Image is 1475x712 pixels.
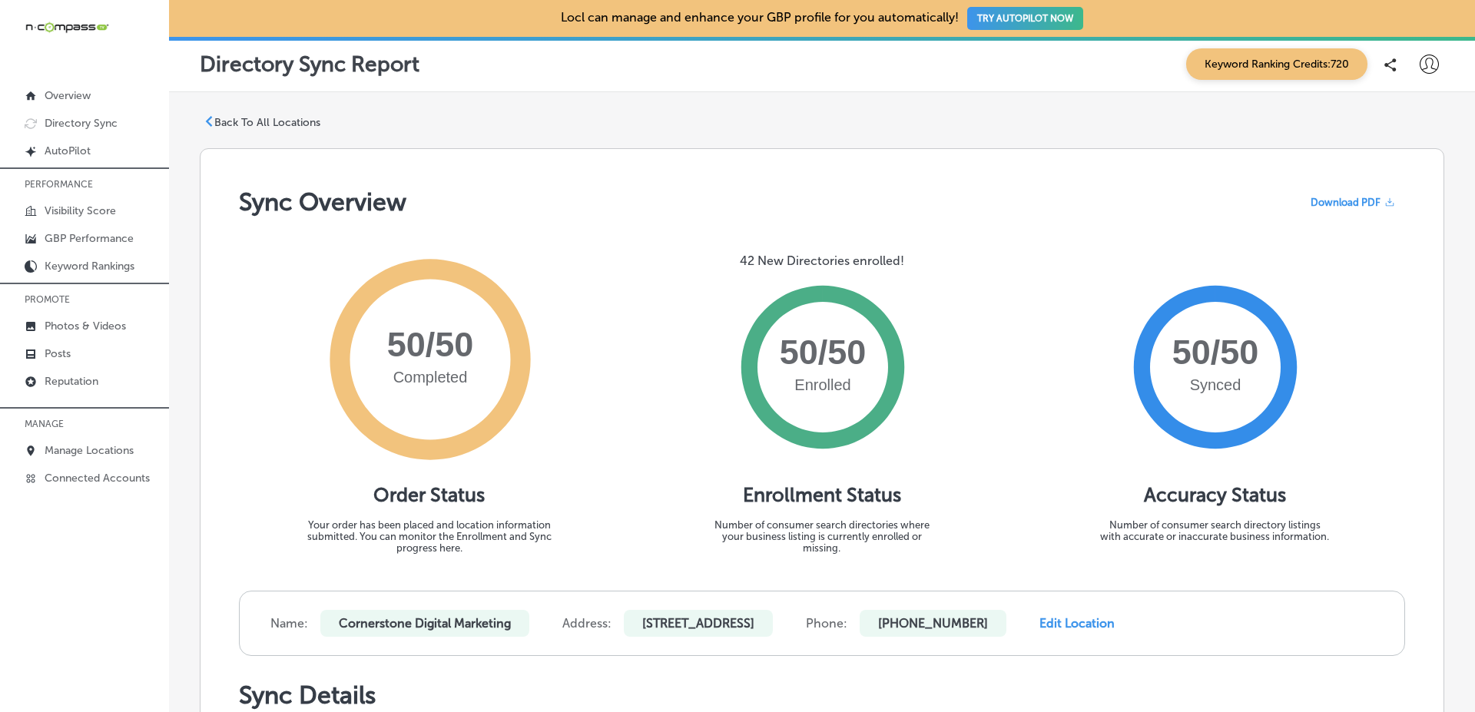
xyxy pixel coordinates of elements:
[45,117,118,130] p: Directory Sync
[707,519,937,554] p: Number of consumer search directories where your business listing is currently enrolled or missing.
[320,610,529,637] p: Cornerstone Digital Marketing
[45,144,91,157] p: AutoPilot
[45,204,116,217] p: Visibility Score
[45,232,134,245] p: GBP Performance
[200,51,419,77] p: Directory Sync Report
[806,616,847,631] label: Phone:
[860,610,1006,637] p: [PHONE_NUMBER]
[45,320,126,333] p: Photos & Videos
[239,187,406,217] h1: Sync Overview
[45,472,150,485] p: Connected Accounts
[624,610,773,637] p: [STREET_ADDRESS]
[1144,483,1286,507] h1: Accuracy Status
[45,260,134,273] p: Keyword Rankings
[1311,197,1381,208] span: Download PDF
[45,444,134,457] p: Manage Locations
[270,616,308,631] label: Name:
[295,519,564,554] p: Your order has been placed and location information submitted. You can monitor the Enrollment and...
[373,483,485,507] h1: Order Status
[45,375,98,388] p: Reputation
[214,116,320,129] p: Back To All Locations
[967,7,1083,30] button: TRY AUTOPILOT NOW
[562,616,612,631] label: Address:
[45,347,71,360] p: Posts
[740,253,904,268] p: 42 New Directories enrolled!
[743,483,901,507] h1: Enrollment Status
[1039,616,1115,631] a: Edit Location
[239,681,1405,710] h1: Sync Details
[204,116,320,130] a: Back To All Locations
[45,89,91,102] p: Overview
[25,20,109,35] img: 660ab0bf-5cc7-4cb8-ba1c-48b5ae0f18e60NCTV_CLogo_TV_Black_-500x88.png
[1186,48,1367,80] span: Keyword Ranking Credits: 720
[1099,519,1330,542] p: Number of consumer search directory listings with accurate or inaccurate business information.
